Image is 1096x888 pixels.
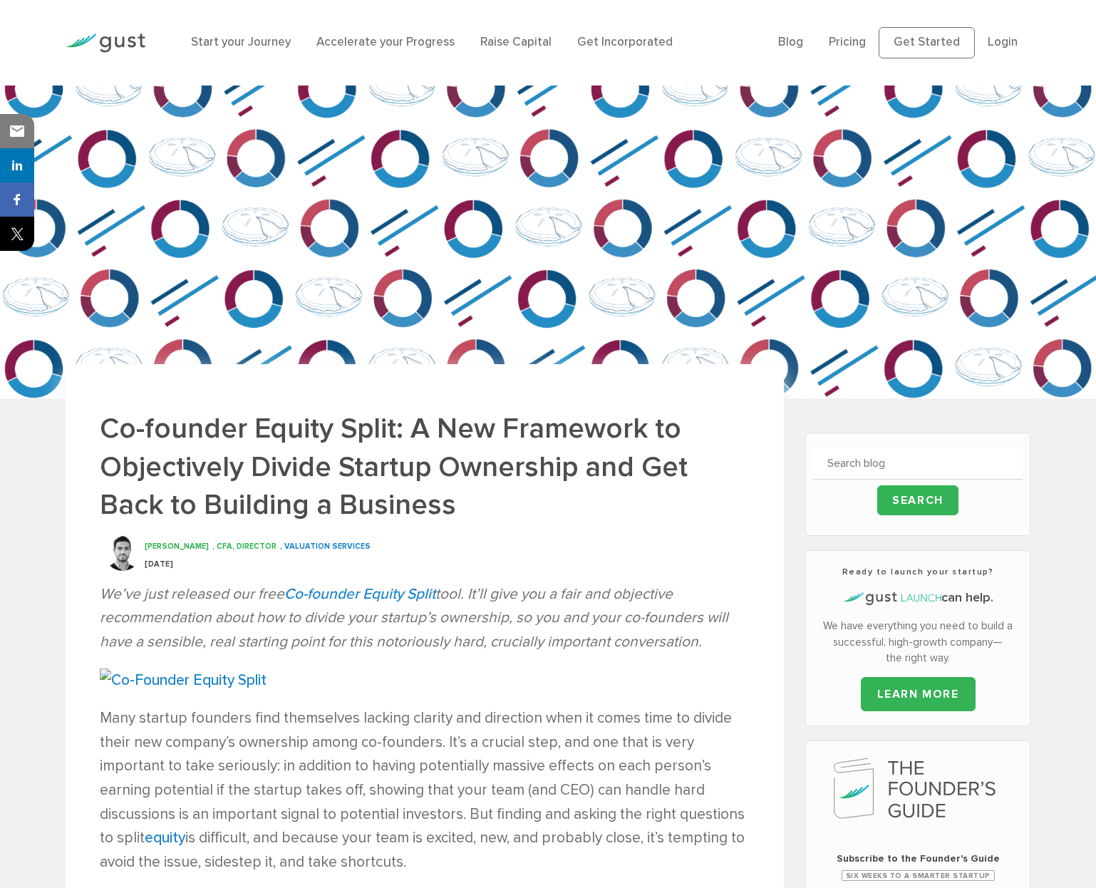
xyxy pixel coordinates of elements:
[100,668,750,693] img: Co-Founder Equity Split
[879,27,975,58] a: Get Started
[191,35,291,49] a: Start your Journey
[145,829,185,847] a: equity
[813,448,1023,480] input: Search blog
[813,589,1023,607] h4: can help.
[280,542,371,551] span: , VALUATION SERVICES
[813,618,1023,666] p: We have everything you need to build a successful, high-growth company—the right way.
[66,33,145,53] img: Gust Logo
[100,410,750,524] h1: Co-founder Equity Split: A New Framework to Objectively Divide Startup Ownership and Get Back to ...
[877,485,958,515] input: Search
[100,706,750,874] p: Many startup founders find themselves lacking clarity and direction when it comes time to divide ...
[813,565,1023,578] h3: Ready to launch your startup?
[577,35,673,49] a: Get Incorporated
[145,559,173,569] span: [DATE]
[105,535,140,571] img: Keyvan Firouzi
[284,585,435,603] a: Co-founder Equity Split
[145,542,209,551] span: [PERSON_NAME]
[316,35,455,49] a: Accelerate your Progress
[100,585,728,651] em: We’ve just released our free tool. It’ll give you a fair and objective recommendation about how t...
[829,35,866,49] a: Pricing
[842,870,995,881] span: Six Weeks to a Smarter Startup
[988,35,1018,49] a: Login
[778,35,803,49] a: Blog
[212,542,276,551] span: , CFA, DIRECTOR
[480,35,552,49] a: Raise Capital
[813,852,1023,866] span: Subscribe to the Founder's Guide
[861,677,976,711] a: LEARN MORE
